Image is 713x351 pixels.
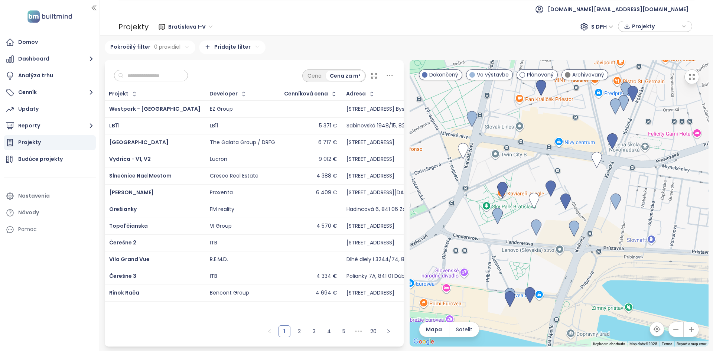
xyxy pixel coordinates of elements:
span: S DPH [591,21,613,32]
div: 6 717 € [318,139,337,146]
button: Satelit [449,322,479,337]
div: Návody [18,208,39,217]
a: Analýza trhu [4,68,96,83]
span: Projekty [632,21,680,32]
a: [PERSON_NAME] [109,189,154,196]
a: Terms (opens in new tab) [662,342,672,346]
button: Mapa [419,322,449,337]
span: 0 pravidiel [154,43,180,51]
div: Developer [209,91,238,96]
a: Topoľčianska [109,222,148,230]
div: [STREET_ADDRESS] [346,156,394,163]
a: Westpark - [GEOGRAPHIC_DATA] [109,105,201,113]
div: Adresa [346,91,366,96]
div: Projekt [109,91,128,96]
span: Archivovaný [572,71,604,79]
span: right [386,329,391,334]
div: Updaty [18,104,39,114]
div: Sabinovská 1948/15, 821 03 [GEOGRAPHIC_DATA], [GEOGRAPHIC_DATA] [346,123,527,129]
img: Google [411,337,436,347]
li: 3 [308,325,320,337]
div: Bencont Group [210,290,249,296]
div: [STREET_ADDRESS] [346,290,394,296]
a: Orešianky [109,205,137,213]
div: Cena [303,71,326,81]
div: Pridajte filter [199,40,266,54]
div: button [622,21,688,32]
div: VI Group [210,223,232,230]
a: Domov [4,35,96,50]
div: [STREET_ADDRESS] [346,139,394,146]
button: Keyboard shortcuts [593,341,625,347]
a: Rínok Rača [109,289,139,296]
a: Updaty [4,102,96,117]
button: right [382,325,394,337]
span: [DOMAIN_NAME][EMAIL_ADDRESS][DOMAIN_NAME] [548,0,688,18]
div: Nastavenia [18,191,50,201]
li: 2 [293,325,305,337]
li: 5 [338,325,350,337]
div: 4 570 € [316,223,337,230]
div: Analýza trhu [18,71,53,80]
a: 1 [279,326,290,337]
span: Plánovaný [527,71,554,79]
div: Dlhé diely I 3244/74, 841 04 [GEOGRAPHIC_DATA], [GEOGRAPHIC_DATA] [346,256,531,263]
div: [STREET_ADDRESS] [346,173,394,179]
a: 20 [368,326,379,337]
button: Reporty [4,118,96,133]
div: 9 012 € [319,156,337,163]
li: Nasledujúca strana [382,325,394,337]
a: Nastavenia [4,189,96,204]
span: left [267,329,272,334]
div: Cenníková cena [284,91,328,96]
div: Pokročilý filter [105,40,195,54]
div: 4 388 € [316,173,337,179]
div: [STREET_ADDRESS] [346,240,394,246]
img: logo [25,9,74,24]
a: Návody [4,205,96,220]
div: Projekty [118,19,149,34]
div: Pomoc [18,225,37,234]
span: [GEOGRAPHIC_DATA] [109,139,169,146]
div: [STREET_ADDRESS] [346,223,394,230]
button: Dashboard [4,52,96,66]
a: LB11 [109,122,119,129]
span: ••• [353,325,365,337]
li: Nasledujúcich 5 strán [353,325,365,337]
a: Čerešne 3 [109,272,136,280]
div: LB11 [210,123,218,129]
div: R.E.M.D. [210,256,228,263]
span: Bratislava I-V [168,21,212,32]
div: Projekty [18,138,41,147]
a: 2 [294,326,305,337]
div: EZ Group [210,106,233,113]
div: ITB [210,273,217,280]
button: Cenník [4,85,96,100]
li: Predchádzajúca strana [264,325,276,337]
span: Satelit [456,325,472,334]
span: Map data ©2025 [629,342,657,346]
div: FM reality [210,206,234,213]
div: Polianky 7A, 841 01 Dúbravka, [GEOGRAPHIC_DATA] [346,273,476,280]
a: Projekty [4,135,96,150]
div: Cresco Real Estate [210,173,258,179]
a: Slnečnice Nad Mestom [109,172,172,179]
a: Vydrica - V1, V2 [109,155,151,163]
a: 4 [323,326,335,337]
div: [STREET_ADDRESS][DATE] [346,189,412,196]
li: 1 [279,325,290,337]
div: Budúce projekty [18,155,63,164]
span: Mapa [426,325,442,334]
span: Vo výstavbe [477,71,509,79]
a: 5 [338,326,349,337]
div: 6 409 € [316,189,337,196]
a: Čerešne 2 [109,239,136,246]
